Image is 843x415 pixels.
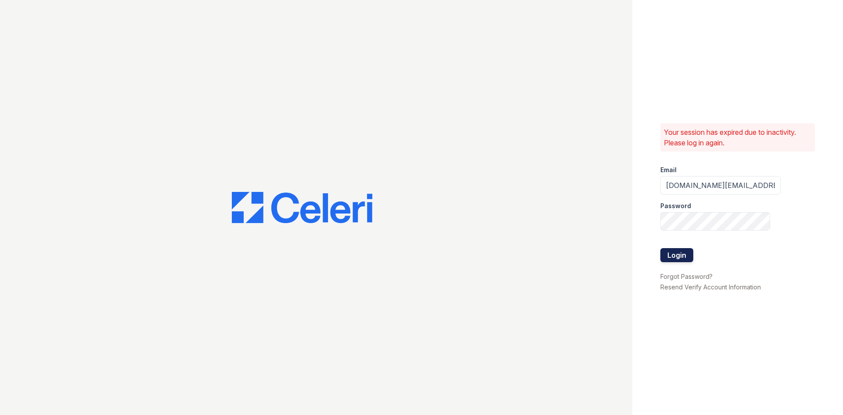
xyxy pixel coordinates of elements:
[664,127,811,148] p: Your session has expired due to inactivity. Please log in again.
[232,192,372,224] img: CE_Logo_Blue-a8612792a0a2168367f1c8372b55b34899dd931a85d93a1a3d3e32e68fde9ad4.png
[660,283,761,291] a: Resend Verify Account Information
[660,248,693,262] button: Login
[660,202,691,210] label: Password
[660,273,713,280] a: Forgot Password?
[660,166,677,174] label: Email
